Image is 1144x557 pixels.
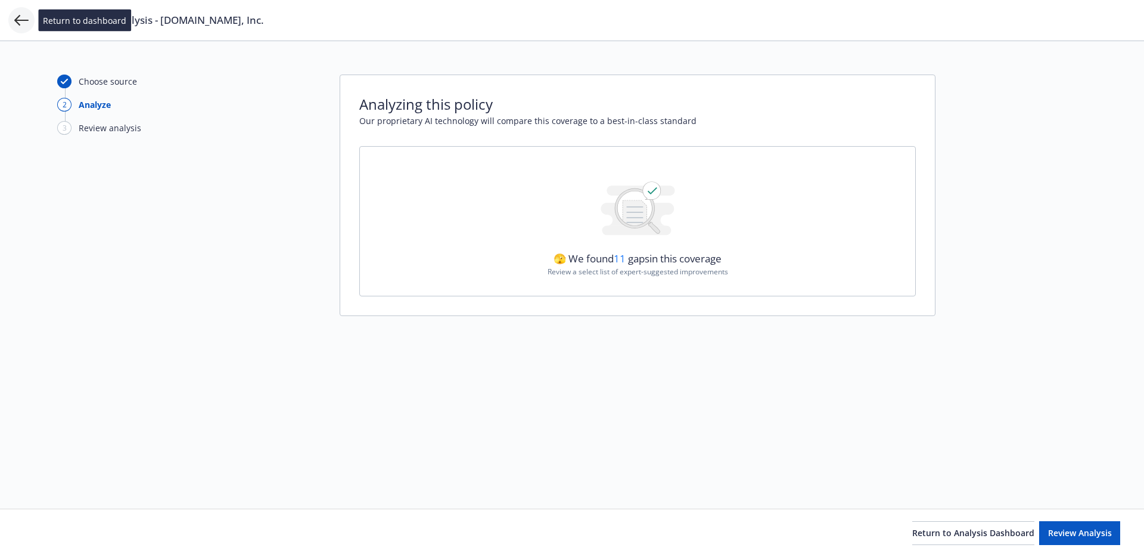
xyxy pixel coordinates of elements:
[79,75,137,88] div: Choose source
[548,267,728,277] span: Review a select list of expert-suggested improvements
[57,98,71,112] div: 2
[43,14,126,27] span: Return to dashboard
[1039,521,1120,545] button: Review Analysis
[912,521,1034,545] button: Return to Analysis Dashboard
[614,252,626,265] span: 11
[912,527,1034,539] span: Return to Analysis Dashboard
[359,94,916,115] span: Analyzing this policy
[79,122,141,134] div: Review analysis
[1048,527,1112,539] span: Review Analysis
[57,121,71,135] div: 3
[359,115,916,127] span: Our proprietary AI technology will compare this coverage to a best-in-class standard
[43,13,264,27] span: Coverage Gap Analysis - [DOMAIN_NAME], Inc.
[554,252,722,265] span: 🫣 We found gaps in this coverage
[79,98,111,111] div: Analyze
